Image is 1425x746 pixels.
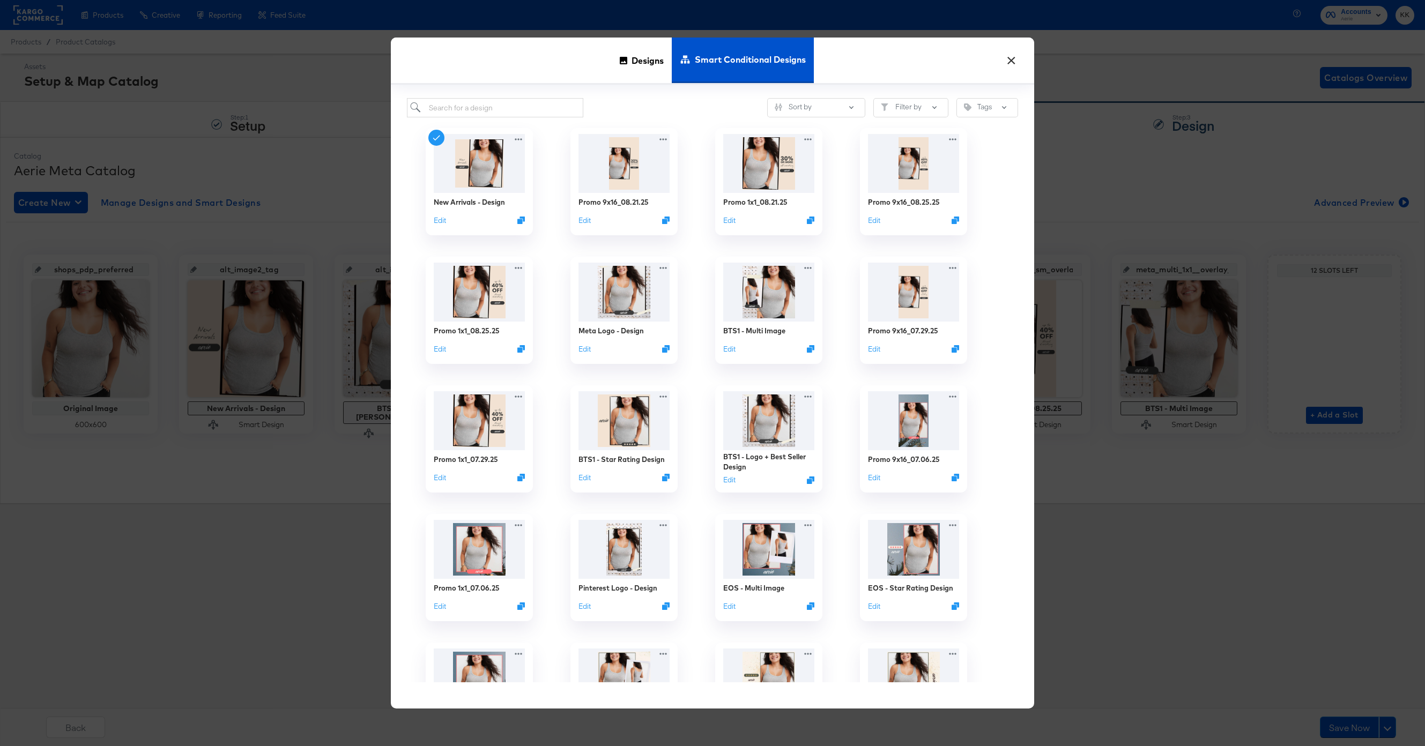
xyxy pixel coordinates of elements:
svg: Tag [964,103,971,111]
button: Edit [578,215,591,226]
button: Edit [868,344,880,354]
svg: Duplicate [952,217,959,224]
svg: Duplicate [662,474,670,481]
img: sQaCzyVnDJaKiTpcVnHDqw.jpg [434,134,525,193]
button: SlidersSort by [767,98,865,117]
svg: Duplicate [807,476,814,484]
div: Promo 9x16_07.06.25 [868,454,940,465]
div: New Arrivals - Design [434,197,505,207]
div: Promo 9x16_08.25.25EditDuplicate [860,128,967,235]
div: Promo 1x1_08.25.25EditDuplicate [426,257,533,364]
div: Promo 9x16_07.29.25EditDuplicate [860,257,967,364]
button: Edit [578,344,591,354]
button: Edit [578,473,591,483]
img: O2H1NhRGgmZfVyGl5lq_gw.jpg [578,391,670,450]
div: Promo 9x16_08.21.25EditDuplicate [570,128,678,235]
svg: Duplicate [517,474,525,481]
img: RFQ6xqfGWeIG1e7413WAGQ.jpg [723,263,814,322]
button: Edit [578,601,591,611]
svg: Duplicate [952,345,959,353]
div: BTS1 - Multi Image [723,326,785,336]
svg: Duplicate [517,217,525,224]
div: Promo 9x16_07.06.25EditDuplicate [860,385,967,493]
input: Search for a design [407,98,583,118]
svg: Duplicate [517,345,525,353]
img: TNaR8MhEpRdzUnWRvA27eQ.jpg [578,648,670,707]
div: BTS1 - Logo + Best Seller DesignEditDuplicate [715,385,822,493]
button: Edit [434,601,446,611]
div: EOS - Multi ImageEditDuplicate [715,514,822,621]
button: FilterFilter by [873,98,948,117]
div: EOS - Multi Image [723,583,784,593]
img: UqMkFjKcPjAOzX7jb6eEzQ.jpg [723,648,814,707]
div: Promo 9x16_08.21.25 [578,197,649,207]
button: Duplicate [952,474,959,481]
img: epQ-1ockXS1jQzr6fQEVWw.jpg [868,520,959,579]
img: kiaiNqLZdMfDROXfFo5MBw.jpg [434,648,525,707]
button: Edit [434,344,446,354]
svg: Duplicate [807,345,814,353]
button: Edit [434,473,446,483]
svg: Duplicate [952,602,959,610]
div: EOS - Star Rating DesignEditDuplicate [860,514,967,621]
svg: Duplicate [662,345,670,353]
div: Pinterest Logo - Design [578,583,657,593]
div: Meta Logo - Design [578,326,644,336]
div: BTS1 - Star Rating DesignEditDuplicate [570,385,678,493]
img: -G3UzqxIxPlDpXY4x9EPAw.jpg [723,134,814,193]
div: EOS - Star Rating Design [868,583,953,593]
button: Edit [868,601,880,611]
div: Promo 1x1_07.06.25EditDuplicate [426,514,533,621]
img: Xa53_fCjlBhS0kB9Wc_A0A.jpg [868,391,959,450]
img: hlAiodGeSobb1-fZoa90Vg.jpg [578,520,670,579]
img: ucpVPL8Aybw76Gf2cyzfSw.jpg [868,648,959,707]
div: Promo 1x1_07.29.25EditDuplicate [426,385,533,493]
span: Designs [632,36,664,84]
button: Edit [723,475,736,486]
img: _KLc4OJW05G_BiAhfRF8lA.jpg [434,263,525,322]
img: PWqo9iIqJZY5J4hD07Zdyg.jpg [723,391,814,450]
div: Promo 1x1_07.29.25 [434,454,498,465]
button: Edit [723,344,736,354]
div: Pinterest Logo - DesignEditDuplicate [570,514,678,621]
svg: Filter [881,103,888,111]
svg: Duplicate [807,602,814,610]
img: rElF8n8Fo5i9kBYjM5U8vg.jpg [723,520,814,579]
img: NW4ZazUZRZ21dRk_5d0BpQ.jpg [868,134,959,193]
div: Promo 1x1_08.25.25 [434,326,500,336]
div: BTS1 - Multi ImageEditDuplicate [715,257,822,364]
div: Promo 9x16_08.25.25 [868,197,940,207]
div: Promo 9x16_07.29.25 [868,326,938,336]
div: Meta Logo - DesignEditDuplicate [570,257,678,364]
button: Edit [723,215,736,226]
svg: Duplicate [517,602,525,610]
button: Duplicate [662,602,670,610]
img: kiaiNqLZdMfDROXfFo5MBw.jpg [434,520,525,579]
div: BTS1 - Logo + Best Seller Design [723,452,814,472]
button: TagTags [956,98,1018,117]
svg: Duplicate [662,217,670,224]
button: Edit [434,215,446,226]
button: Edit [723,601,736,611]
div: New Arrivals - DesignEditDuplicate [426,128,533,235]
div: BTS1 - Star Rating Design [578,454,665,465]
svg: Sliders [775,103,782,111]
img: I-wVptZdqnpIMn65E8pz0g.jpg [578,134,670,193]
img: PWqo9iIqJZY5J4hD07Zdyg.jpg [578,263,670,322]
span: Smart Conditional Designs [695,36,806,83]
img: NW4ZazUZRZ21dRk_5d0BpQ.jpg [868,263,959,322]
button: × [1001,48,1021,68]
